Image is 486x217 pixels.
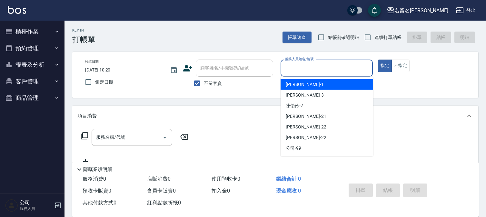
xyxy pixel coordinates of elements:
label: 帳單日期 [85,59,99,64]
button: 客戶管理 [3,73,62,90]
span: 使用預收卡 0 [212,176,240,182]
span: [PERSON_NAME] -22 [286,124,326,130]
button: 預約管理 [3,40,62,57]
span: 連續打單結帳 [374,34,402,41]
span: 不留客資 [204,80,222,87]
img: Person [5,199,18,212]
h3: 打帳單 [72,35,95,44]
div: 項目消費 [72,106,478,126]
button: save [368,4,381,17]
h2: Key In [72,28,95,33]
p: 隱藏業績明細 [83,166,112,173]
button: 櫃檯作業 [3,23,62,40]
h5: 公司 [20,199,53,206]
button: 指定 [378,60,392,72]
button: 報表及分析 [3,56,62,73]
span: 陳怡伶 -7 [286,102,303,109]
span: 鎖定日期 [95,79,113,86]
span: 現金應收 0 [276,188,301,194]
span: 會員卡販賣 0 [147,188,176,194]
span: 業績合計 0 [276,176,301,182]
span: 服務消費 0 [83,176,106,182]
img: Logo [8,6,26,14]
p: 項目消費 [77,113,97,119]
span: 預收卡販賣 0 [83,188,111,194]
span: 其他付款方式 0 [83,200,116,206]
span: [PERSON_NAME] -3 [286,92,324,99]
button: 商品管理 [3,90,62,106]
span: [PERSON_NAME] -22 [286,134,326,141]
span: 扣入金 0 [212,188,230,194]
div: 名留名[PERSON_NAME] [394,6,448,14]
span: 公司 -99 [286,145,301,152]
button: 不指定 [392,60,410,72]
button: 名留名[PERSON_NAME] [384,4,451,17]
span: 紅利點數折抵 0 [147,200,181,206]
span: 結帳前確認明細 [328,34,360,41]
p: 服務人員 [20,206,53,212]
button: 登出 [453,5,478,16]
button: 帳單速查 [283,32,312,43]
button: Choose date, selected date is 2025-09-05 [166,62,182,78]
input: YYYY/MM/DD hh:mm [85,65,164,75]
span: [PERSON_NAME] -1 [286,81,324,88]
label: 服務人員姓名/編號 [285,57,313,61]
span: 店販消費 0 [147,176,171,182]
span: [PERSON_NAME] -21 [286,113,326,120]
button: Open [160,132,170,143]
